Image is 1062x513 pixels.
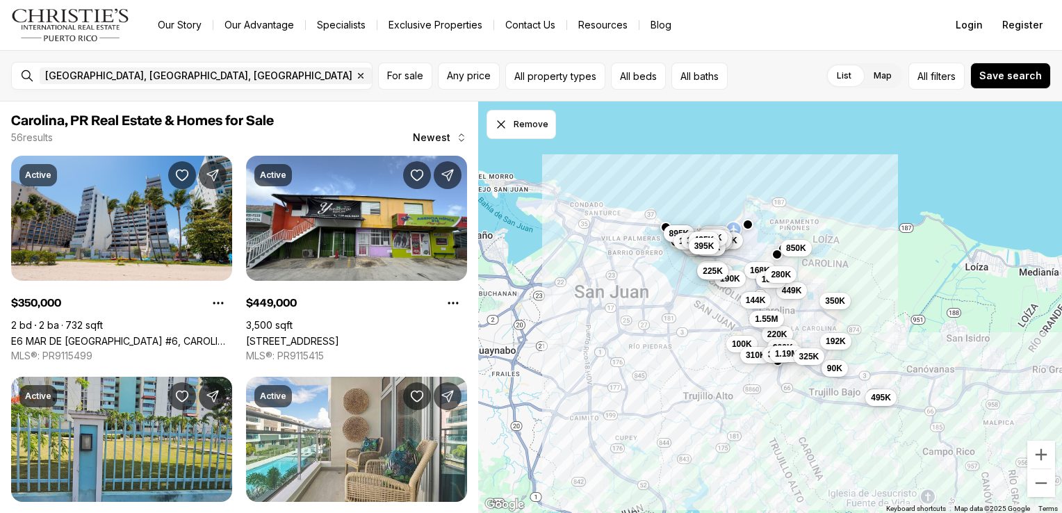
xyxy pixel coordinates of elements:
[438,63,500,90] button: Any price
[793,348,824,365] button: 325K
[567,15,639,35] a: Resources
[979,70,1042,81] span: Save search
[767,339,799,356] button: 900K
[746,294,766,305] span: 144K
[705,229,725,240] span: 225K
[688,231,719,248] button: 425K
[750,264,770,275] span: 168K
[694,234,714,245] span: 425K
[487,110,556,139] button: Dismiss drawing
[827,362,842,373] span: 90K
[687,235,699,246] span: 1M
[762,346,793,363] button: 340K
[702,232,722,243] span: 369K
[413,132,450,143] span: Newest
[168,161,196,189] button: Save Property: E6 MAR DE ISLA VERDE #6
[726,335,758,352] button: 100K
[688,233,718,250] button: 1.2M
[822,359,848,376] button: 90K
[749,311,783,327] button: 1.55M
[246,335,339,347] a: A13 GALICIA AVE., CASTELLANA GARDENS DEV., CAROLINA PR, 00983
[439,289,467,317] button: Property options
[714,270,746,286] button: 190K
[781,240,812,256] button: 850K
[679,236,698,247] span: 1.4M
[494,15,566,35] button: Contact Us
[769,345,803,361] button: 1.19M
[403,161,431,189] button: Save Property: A13 GALICIA AVE., CASTELLANA GARDENS DEV.
[776,282,808,298] button: 449K
[755,271,787,288] button: 180K
[696,261,728,278] button: 350K
[11,335,232,347] a: E6 MAR DE ISLA VERDE #6, CAROLINA PR, 00979
[740,291,771,308] button: 144K
[681,232,704,249] button: 1M
[720,272,740,284] span: 190K
[947,11,991,39] button: Login
[204,289,232,317] button: Property options
[732,338,752,349] span: 100K
[762,325,793,342] button: 220K
[306,15,377,35] a: Specialists
[405,124,475,152] button: Newest
[434,161,461,189] button: Share Property
[717,235,737,246] span: 535K
[700,242,720,253] span: 559K
[1002,19,1043,31] span: Register
[820,333,851,350] button: 192K
[694,240,714,251] span: 395K
[403,382,431,410] button: Save Property: Cond. Solemare MARGINAL #522
[260,391,286,402] p: Active
[671,63,728,90] button: All baths
[917,69,928,83] span: All
[740,346,771,363] button: 310K
[970,63,1051,89] button: Save search
[199,161,227,189] button: Share Property
[799,351,819,362] span: 325K
[771,269,791,280] span: 280K
[773,342,793,353] span: 900K
[11,132,53,143] p: 56 results
[45,70,352,81] span: [GEOGRAPHIC_DATA], [GEOGRAPHIC_DATA], [GEOGRAPHIC_DATA]
[663,225,694,242] button: 895K
[712,232,743,249] button: 535K
[168,382,196,410] button: Save Property: Celestial CELESTIAL #5I
[994,11,1051,39] button: Register
[782,284,802,295] span: 449K
[213,15,305,35] a: Our Advantage
[744,261,776,278] button: 168K
[147,15,213,35] a: Our Story
[685,239,705,250] span: 425K
[377,15,493,35] a: Exclusive Properties
[669,228,689,239] span: 895K
[775,348,798,359] span: 1.19M
[11,114,274,128] span: Carolina, PR Real Estate & Homes for Sale
[826,336,846,347] span: 192K
[688,237,719,254] button: 395K
[611,63,666,90] button: All beds
[708,266,728,277] span: 255K
[378,63,432,90] button: For sale
[825,295,845,307] span: 350K
[387,70,423,81] span: For sale
[819,293,851,309] button: 350K
[199,382,227,410] button: Share Property
[260,170,286,181] p: Active
[707,232,727,243] span: 425K
[703,266,723,277] span: 225K
[956,19,983,31] span: Login
[931,69,956,83] span: filters
[11,8,130,42] img: logo
[908,63,965,90] button: Allfilters
[755,313,778,325] span: 1.55M
[700,231,731,248] button: 235K
[683,239,714,256] button: 528K
[505,63,605,90] button: All property types
[826,63,863,88] label: List
[434,382,461,410] button: Share Property
[25,170,51,181] p: Active
[697,263,728,279] button: 225K
[761,274,781,285] span: 180K
[765,266,796,283] button: 280K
